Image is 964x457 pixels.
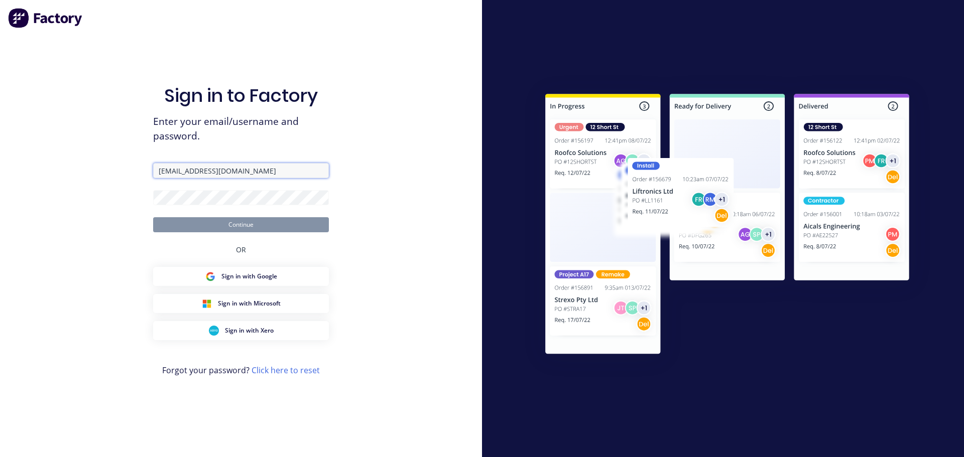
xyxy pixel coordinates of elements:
img: Factory [8,8,83,28]
span: Enter your email/username and password. [153,114,329,143]
img: Xero Sign in [209,326,219,336]
span: Sign in with Microsoft [218,299,281,308]
img: Sign in [523,74,931,378]
img: Microsoft Sign in [202,298,212,309]
button: Continue [153,217,329,232]
span: Sign in with Google [221,272,277,281]
button: Google Sign inSign in with Google [153,267,329,286]
input: Email/Username [153,163,329,178]
a: Click here to reset [252,365,320,376]
div: OR [236,232,246,267]
button: Xero Sign inSign in with Xero [153,321,329,340]
span: Forgot your password? [162,364,320,376]
img: Google Sign in [205,271,215,281]
h1: Sign in to Factory [164,85,318,106]
button: Microsoft Sign inSign in with Microsoft [153,294,329,313]
span: Sign in with Xero [225,326,274,335]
